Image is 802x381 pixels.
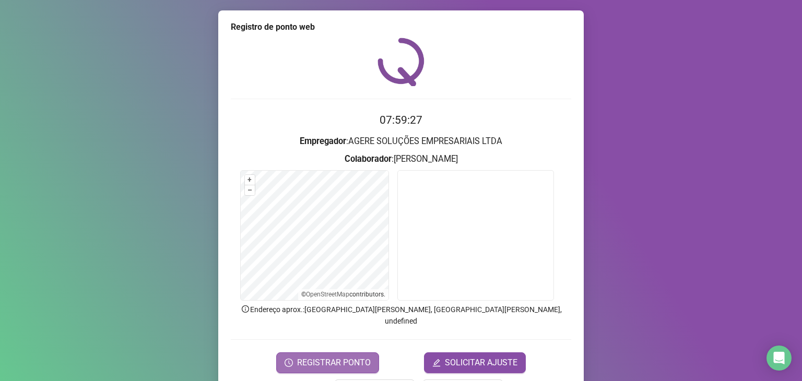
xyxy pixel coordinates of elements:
[306,291,349,298] a: OpenStreetMap
[231,21,571,33] div: Registro de ponto web
[285,359,293,367] span: clock-circle
[300,136,346,146] strong: Empregador
[276,352,379,373] button: REGISTRAR PONTO
[445,356,517,369] span: SOLICITAR AJUSTE
[231,304,571,327] p: Endereço aprox. : [GEOGRAPHIC_DATA][PERSON_NAME], [GEOGRAPHIC_DATA][PERSON_NAME], undefined
[301,291,385,298] li: © contributors.
[231,135,571,148] h3: : AGERE SOLUÇÕES EMPRESARIAIS LTDA
[297,356,371,369] span: REGISTRAR PONTO
[245,175,255,185] button: +
[345,154,392,164] strong: Colaborador
[231,152,571,166] h3: : [PERSON_NAME]
[241,304,250,314] span: info-circle
[245,185,255,195] button: –
[378,38,424,86] img: QRPoint
[424,352,526,373] button: editSOLICITAR AJUSTE
[432,359,441,367] span: edit
[766,346,792,371] div: Open Intercom Messenger
[380,114,422,126] time: 07:59:27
